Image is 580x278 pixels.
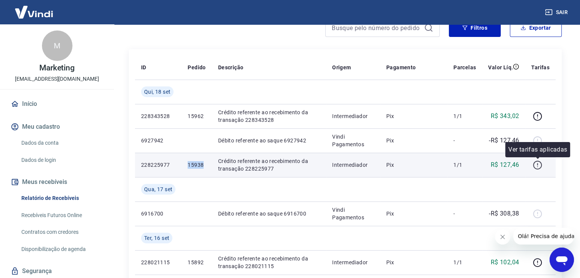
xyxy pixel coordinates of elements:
img: Vindi [9,0,59,24]
p: 1/1 [453,259,476,266]
p: - [453,137,476,144]
p: 228343528 [141,112,175,120]
p: R$ 343,02 [491,112,519,121]
p: Origem [332,64,351,71]
p: Descrição [218,64,244,71]
button: Filtros [449,19,501,37]
p: Pix [386,210,441,217]
p: Débito referente ao saque 6916700 [218,210,320,217]
p: Marketing [39,64,75,72]
span: Ter, 16 set [144,234,169,242]
p: 15938 [188,161,206,169]
p: -R$ 127,46 [489,136,519,145]
iframe: Mensagem da empresa [513,228,574,244]
iframe: Fechar mensagem [495,229,510,244]
a: Recebíveis Futuros Online [18,208,105,223]
div: M [42,30,72,61]
p: [EMAIL_ADDRESS][DOMAIN_NAME] [15,75,99,83]
input: Busque pelo número do pedido [332,22,421,34]
p: 1/1 [453,112,476,120]
p: 6916700 [141,210,175,217]
button: Meu cadastro [9,118,105,135]
p: R$ 127,46 [491,160,519,169]
p: Crédito referente ao recebimento da transação 228021115 [218,255,320,270]
p: R$ 102,04 [491,258,519,267]
p: Pedido [188,64,206,71]
p: -R$ 308,38 [489,209,519,218]
button: Exportar [510,19,562,37]
p: - [453,210,476,217]
a: Dados de login [18,152,105,168]
p: Crédito referente ao recebimento da transação 228225977 [218,157,320,173]
iframe: Botão para abrir a janela de mensagens [549,248,574,272]
p: Intermediador [332,161,374,169]
a: Relatório de Recebíveis [18,190,105,206]
p: Valor Líq. [488,64,513,71]
p: Pix [386,112,441,120]
p: 15962 [188,112,206,120]
p: Vindi Pagamentos [332,133,374,148]
p: ID [141,64,146,71]
a: Contratos com credores [18,224,105,240]
p: 15892 [188,259,206,266]
p: Pix [386,259,441,266]
p: 1/1 [453,161,476,169]
p: Débito referente ao saque 6927942 [218,137,320,144]
p: Crédito referente ao recebimento da transação 228343528 [218,109,320,124]
p: Tarifas [531,64,549,71]
p: 228225977 [141,161,175,169]
p: Pix [386,137,441,144]
p: Ver tarifas aplicadas [508,145,567,154]
span: Qui, 18 set [144,88,170,96]
a: Início [9,96,105,112]
p: Intermediador [332,112,374,120]
p: Parcelas [453,64,476,71]
a: Dados da conta [18,135,105,151]
p: Pix [386,161,441,169]
a: Disponibilização de agenda [18,241,105,257]
p: Intermediador [332,259,374,266]
span: Olá! Precisa de ajuda? [5,5,64,11]
p: 228021115 [141,259,175,266]
button: Meus recebíveis [9,174,105,190]
span: Qua, 17 set [144,185,172,193]
button: Sair [543,5,571,19]
p: Vindi Pagamentos [332,206,374,221]
p: 6927942 [141,137,175,144]
p: Pagamento [386,64,416,71]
